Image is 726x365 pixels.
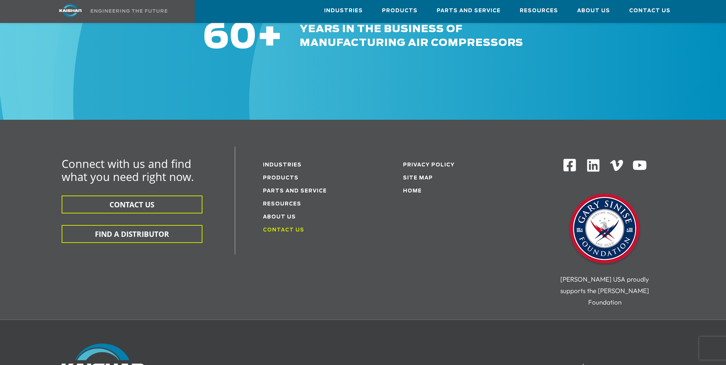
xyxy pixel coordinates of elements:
[263,202,301,207] a: Resources
[403,163,455,168] a: Privacy Policy
[263,189,327,194] a: Parts and service
[610,160,623,171] img: Vimeo
[437,0,501,21] a: Parts and Service
[324,7,363,15] span: Industries
[382,7,418,15] span: Products
[42,4,99,17] img: kaishan logo
[263,228,304,233] a: Contact Us
[437,7,501,15] span: Parts and Service
[62,156,194,184] span: Connect with us and find what you need right now.
[263,163,302,168] a: Industries
[560,275,649,306] span: [PERSON_NAME] USA proudly supports the [PERSON_NAME] Foundation
[520,7,558,15] span: Resources
[62,225,202,243] button: FIND A DISTRIBUTOR
[382,0,418,21] a: Products
[91,9,167,13] img: Engineering the future
[566,191,643,268] img: Gary Sinise Foundation
[520,0,558,21] a: Resources
[403,189,422,194] a: Home
[300,24,523,48] span: years in the business of manufacturing air compressors
[577,0,610,21] a: About Us
[62,196,202,213] button: CONTACT US
[629,0,671,21] a: Contact Us
[586,158,601,173] img: Linkedin
[563,158,577,172] img: Facebook
[324,0,363,21] a: Industries
[263,215,296,220] a: About Us
[257,20,283,55] span: +
[632,158,647,173] img: Youtube
[629,7,671,15] span: Contact Us
[403,176,433,181] a: Site Map
[203,20,257,55] span: 60
[263,176,299,181] a: Products
[577,7,610,15] span: About Us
